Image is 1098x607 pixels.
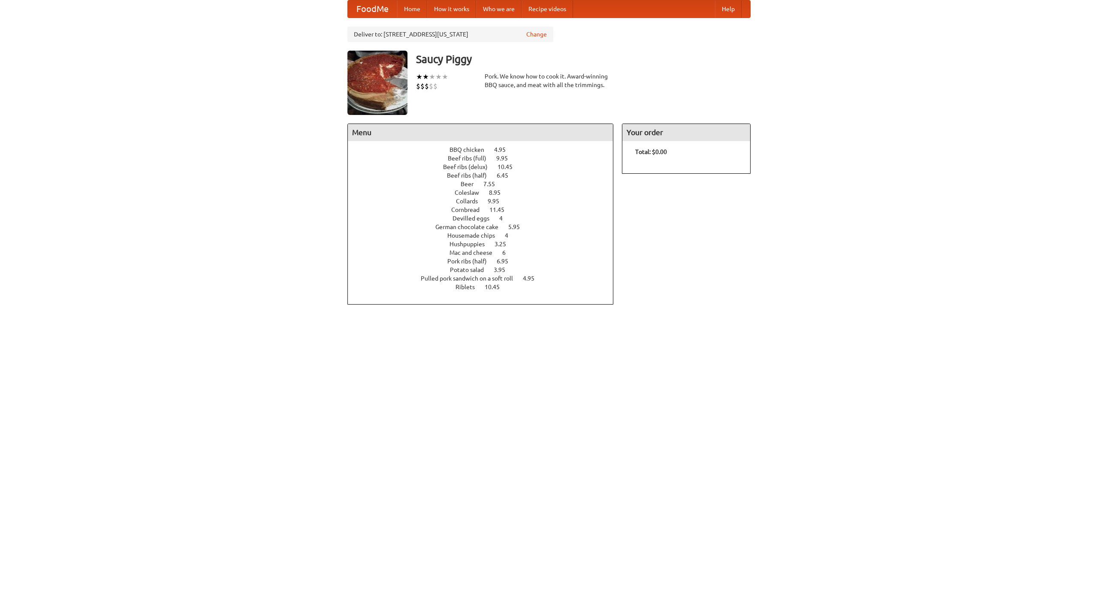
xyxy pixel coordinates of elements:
li: $ [420,82,425,91]
span: 4 [505,232,517,239]
span: 3.25 [495,241,515,248]
a: FoodMe [348,0,397,18]
a: Hushpuppies 3.25 [449,241,522,248]
li: $ [429,82,433,91]
li: ★ [435,72,442,82]
span: 6.45 [497,172,517,179]
b: Total: $0.00 [635,148,667,155]
span: 8.95 [489,189,509,196]
span: Pulled pork sandwich on a soft roll [421,275,522,282]
span: Potato salad [450,266,492,273]
span: Housemade chips [447,232,504,239]
a: Change [526,30,547,39]
li: $ [425,82,429,91]
span: Cornbread [451,206,488,213]
a: Recipe videos [522,0,573,18]
a: German chocolate cake 5.95 [435,223,536,230]
span: BBQ chicken [449,146,493,153]
h4: Menu [348,124,613,141]
span: 9.95 [496,155,516,162]
span: Riblets [455,284,483,290]
span: Beef ribs (half) [447,172,495,179]
span: 4.95 [494,146,514,153]
span: 4.95 [523,275,543,282]
img: angular.jpg [347,51,407,115]
span: 11.45 [489,206,513,213]
span: 7.55 [483,181,504,187]
span: Collards [456,198,486,205]
span: Devilled eggs [452,215,498,222]
a: Riblets 10.45 [455,284,516,290]
a: Cornbread 11.45 [451,206,520,213]
span: Pork ribs (half) [447,258,495,265]
a: BBQ chicken 4.95 [449,146,522,153]
a: Who we are [476,0,522,18]
h4: Your order [622,124,750,141]
span: 4 [499,215,511,222]
a: Help [715,0,742,18]
span: 5.95 [508,223,528,230]
li: ★ [429,72,435,82]
span: 6 [502,249,514,256]
a: How it works [427,0,476,18]
li: ★ [422,72,429,82]
a: Beef ribs (full) 9.95 [448,155,524,162]
span: 6.95 [497,258,517,265]
a: Pork ribs (half) 6.95 [447,258,524,265]
span: Coleslaw [455,189,488,196]
li: ★ [442,72,448,82]
span: 9.95 [488,198,508,205]
a: Devilled eggs 4 [452,215,519,222]
span: 3.95 [494,266,514,273]
span: German chocolate cake [435,223,507,230]
span: 10.45 [485,284,508,290]
a: Housemade chips 4 [447,232,524,239]
a: Potato salad 3.95 [450,266,521,273]
a: Coleslaw 8.95 [455,189,516,196]
span: Mac and cheese [449,249,501,256]
a: Pulled pork sandwich on a soft roll 4.95 [421,275,550,282]
li: $ [416,82,420,91]
span: Beef ribs (full) [448,155,495,162]
a: Collards 9.95 [456,198,515,205]
a: Beef ribs (delux) 10.45 [443,163,528,170]
div: Deliver to: [STREET_ADDRESS][US_STATE] [347,27,553,42]
span: Hushpuppies [449,241,493,248]
span: 10.45 [498,163,521,170]
div: Pork. We know how to cook it. Award-winning BBQ sauce, and meat with all the trimmings. [485,72,613,89]
li: $ [433,82,437,91]
a: Beer 7.55 [461,181,511,187]
li: ★ [416,72,422,82]
a: Mac and cheese 6 [449,249,522,256]
span: Beer [461,181,482,187]
h3: Saucy Piggy [416,51,751,68]
a: Home [397,0,427,18]
a: Beef ribs (half) 6.45 [447,172,524,179]
span: Beef ribs (delux) [443,163,496,170]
